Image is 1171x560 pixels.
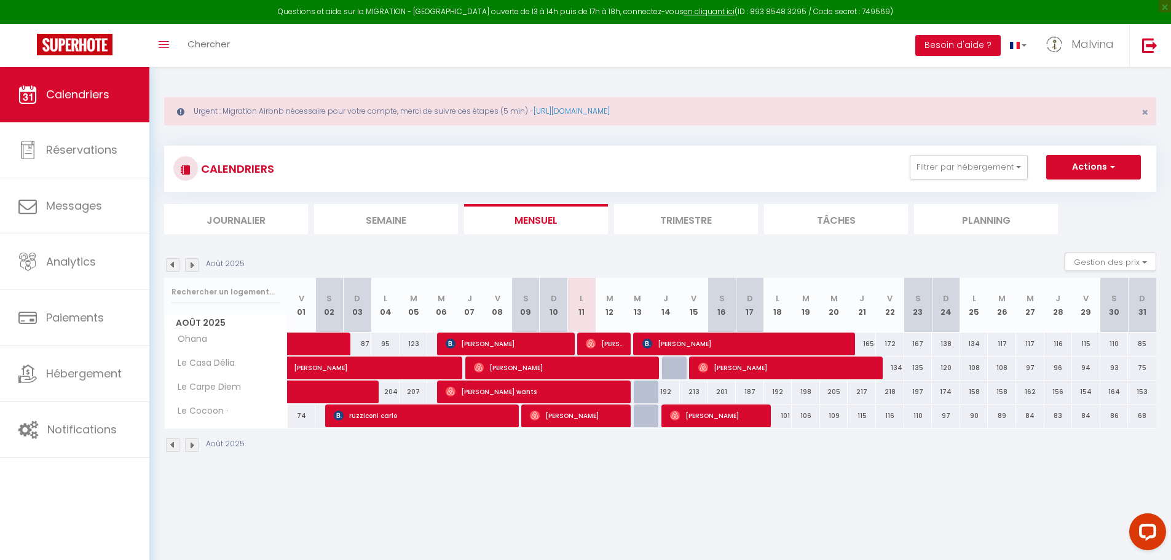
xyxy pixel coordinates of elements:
div: 116 [1044,333,1073,355]
abbr: J [467,293,472,304]
span: Paiements [46,310,104,325]
abbr: V [495,293,500,304]
div: 164 [1100,381,1129,403]
abbr: D [943,293,949,304]
span: Ohana [167,333,213,346]
div: 207 [400,381,428,403]
th: 30 [1100,278,1129,333]
th: 04 [371,278,400,333]
div: 68 [1128,404,1156,427]
div: 89 [988,404,1016,427]
span: Hébergement [46,366,122,381]
div: 197 [904,381,932,403]
li: Semaine [314,204,458,234]
div: 109 [820,404,848,427]
abbr: M [606,293,613,304]
div: 134 [876,357,904,379]
div: 154 [1072,381,1100,403]
th: 19 [792,278,820,333]
abbr: M [634,293,641,304]
th: 20 [820,278,848,333]
li: Tâches [764,204,908,234]
th: 23 [904,278,932,333]
div: 115 [848,404,876,427]
div: 135 [904,357,932,379]
th: 13 [624,278,652,333]
th: 18 [764,278,792,333]
span: [PERSON_NAME] [642,332,850,355]
div: 97 [1016,357,1044,379]
th: 03 [344,278,372,333]
button: Gestion des prix [1065,253,1156,271]
abbr: L [384,293,387,304]
span: Malvina [1071,36,1114,52]
div: 138 [932,333,960,355]
div: 213 [680,381,708,403]
span: [PERSON_NAME] [530,404,624,427]
img: logout [1142,37,1157,53]
th: 16 [708,278,736,333]
abbr: S [719,293,725,304]
input: Rechercher un logement... [172,281,280,303]
div: 84 [1072,404,1100,427]
span: Chercher [187,37,230,50]
div: 201 [708,381,736,403]
th: 17 [736,278,764,333]
div: 108 [988,357,1016,379]
div: 198 [792,381,820,403]
div: 158 [988,381,1016,403]
abbr: J [1055,293,1060,304]
th: 25 [960,278,988,333]
div: 90 [960,404,988,427]
span: × [1141,105,1148,120]
abbr: L [580,293,583,304]
th: 09 [511,278,540,333]
div: 75 [1128,357,1156,379]
span: [PERSON_NAME] wants [446,380,625,403]
div: 74 [288,404,316,427]
div: 93 [1100,357,1129,379]
div: 162 [1016,381,1044,403]
div: 217 [848,381,876,403]
a: Chercher [178,24,239,67]
th: 31 [1128,278,1156,333]
abbr: J [859,293,864,304]
span: Calendriers [46,87,109,102]
abbr: S [326,293,332,304]
a: ... Malvina [1036,24,1129,67]
a: [URL][DOMAIN_NAME] [534,106,610,116]
abbr: V [887,293,893,304]
abbr: M [1027,293,1034,304]
div: 187 [736,381,764,403]
div: 192 [652,381,680,403]
li: Mensuel [464,204,608,234]
div: 96 [1044,357,1073,379]
div: 158 [960,381,988,403]
div: 86 [1100,404,1129,427]
th: 01 [288,278,316,333]
div: 110 [904,404,932,427]
div: 97 [932,404,960,427]
th: 08 [484,278,512,333]
span: Le Cocoon · [167,404,231,418]
div: 116 [876,404,904,427]
div: 94 [1072,357,1100,379]
th: 02 [315,278,344,333]
abbr: D [747,293,753,304]
div: 120 [932,357,960,379]
th: 27 [1016,278,1044,333]
span: Analytics [46,254,96,269]
th: 06 [427,278,455,333]
div: 172 [876,333,904,355]
div: 83 [1044,404,1073,427]
span: Le Casa Délia [167,357,238,370]
abbr: V [1083,293,1089,304]
th: 05 [400,278,428,333]
div: 165 [848,333,876,355]
img: Super Booking [37,34,112,55]
div: 134 [960,333,988,355]
span: [PERSON_NAME] [474,356,653,379]
div: 117 [988,333,1016,355]
p: Août 2025 [206,438,245,450]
